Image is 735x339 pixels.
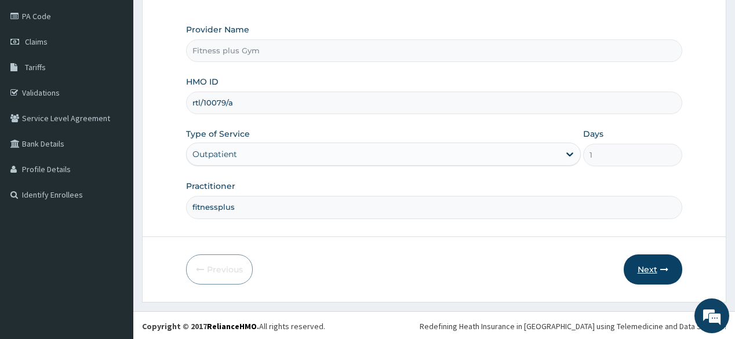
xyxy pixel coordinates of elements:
div: Chat with us now [60,65,195,80]
a: RelianceHMO [207,321,257,331]
input: Enter HMO ID [186,92,682,114]
span: We're online! [67,98,160,215]
span: Claims [25,37,48,47]
label: Practitioner [186,180,235,192]
label: Type of Service [186,128,250,140]
input: Enter Name [186,196,682,218]
button: Previous [186,254,253,285]
label: Provider Name [186,24,249,35]
strong: Copyright © 2017 . [142,321,259,331]
label: HMO ID [186,76,219,88]
div: Redefining Heath Insurance in [GEOGRAPHIC_DATA] using Telemedicine and Data Science! [420,320,726,332]
textarea: Type your message and hit 'Enter' [6,220,221,261]
button: Next [624,254,682,285]
img: d_794563401_company_1708531726252_794563401 [21,58,47,87]
div: Minimize live chat window [190,6,218,34]
span: Tariffs [25,62,46,72]
label: Days [583,128,603,140]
